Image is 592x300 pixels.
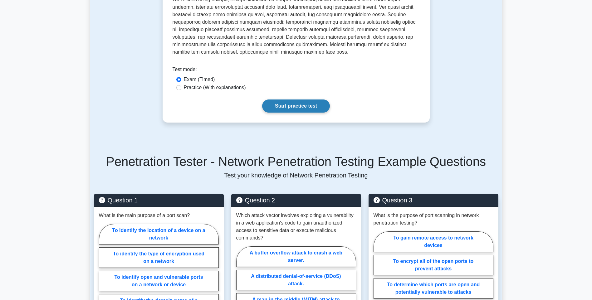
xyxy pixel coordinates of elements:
[99,247,219,268] label: To identify the type of encryption used on a network
[374,212,493,227] p: What is the purpose of port scanning in network penetration testing?
[374,196,493,204] h5: Question 3
[173,66,420,76] div: Test mode:
[236,196,356,204] h5: Question 2
[184,84,246,91] label: Practice (With explanations)
[184,76,215,83] label: Exam (Timed)
[94,154,498,169] h5: Penetration Tester - Network Penetration Testing Example Questions
[374,231,493,252] label: To gain remote access to network devices
[374,255,493,275] label: To encrypt all of the open ports to prevent attacks
[99,224,219,244] label: To identify the location of a device on a network
[236,270,356,290] label: A distributed denial-of-service (DDoS) attack.
[99,212,190,219] p: What is the main purpose of a port scan?
[236,246,356,267] label: A buffer overflow attack to crash a web server.
[99,196,219,204] h5: Question 1
[262,99,330,113] a: Start practice test
[236,212,356,242] p: Which attack vector involves exploiting a vulnerability in a web application's code to gain unaut...
[94,172,498,179] p: Test your knowledge of Network Penetration Testing
[374,278,493,299] label: To determine which ports are open and potentially vulnerable to attacks
[99,271,219,291] label: To identify open and vulnerable ports on a network or device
